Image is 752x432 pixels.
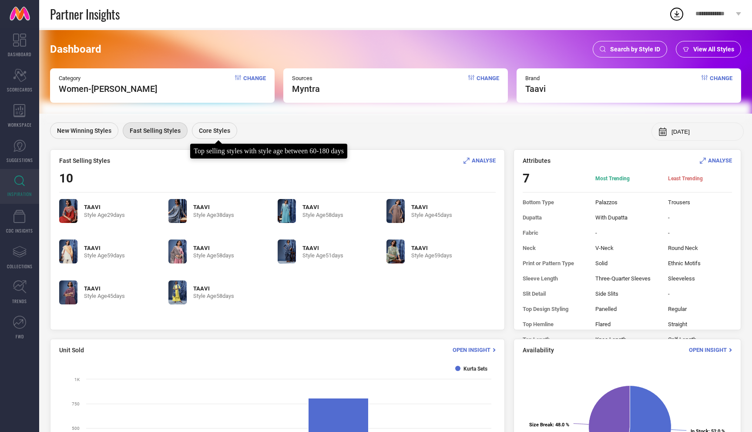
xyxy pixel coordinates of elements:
[16,333,24,340] span: FWD
[523,290,587,297] span: Slit Detail
[523,199,587,206] span: Bottom Type
[386,240,405,263] img: ae77b88a-0f9c-4f48-b24e-5542e687c87b1750065286688-Taavi-Women-Kurta-Sets-3951750065286079-1.jpg
[302,204,343,210] span: TAAVI
[523,260,587,267] span: Print or Pattern Type
[59,280,77,304] img: 3133991e-e0ed-4e5d-97df-db2cac99482f1753342743689-Taavi-Women-Kurta-Sets-6861753342743049-1.jpg
[7,191,32,197] span: INSPIRATION
[193,285,234,292] span: TAAVI
[84,252,125,259] span: Style Age 59 days
[7,263,33,270] span: COLLECTIONS
[523,157,551,164] span: Attributes
[84,285,125,292] span: TAAVI
[523,229,587,236] span: Fabric
[193,212,234,218] span: Style Age 38 days
[700,156,732,165] div: Analyse
[292,75,320,81] span: Sources
[595,336,659,343] span: Knee Length
[689,347,727,353] span: Open Insight
[168,199,187,223] img: 0b923780-98f5-487d-aa18-cc8894d2a1711751970053180-Taavi-Women-Kurta-Sets-7761751970052530-1.jpg
[57,127,111,134] span: New Winning Styles
[453,346,496,354] div: Open Insight
[8,51,31,57] span: DASHBOARD
[668,290,732,297] span: -
[84,293,125,299] span: Style Age 45 days
[59,347,84,354] span: Unit Sold
[130,127,181,134] span: Fast Selling Styles
[523,171,587,186] span: 7
[595,245,659,251] span: V-Neck
[453,347,490,353] span: Open Insight
[168,240,187,263] img: 26a13778-da47-431b-8d89-cacefc4931f21753265732421-Taavi-Women-Kurta-Sets-9801753265731582-1.jpg
[278,199,296,223] img: 73876117-45b9-4f8b-98ec-cae6c1f146d71751441634742-Taavi-Women-Kurta-Sets-1271751441634044-1.jpg
[6,227,33,234] span: CDC INSIGHTS
[59,84,157,94] span: Women-[PERSON_NAME]
[193,204,234,210] span: TAAVI
[463,366,487,372] text: Kurta Sets
[523,321,587,327] span: Top Hemline
[72,426,80,431] text: 500
[50,43,101,55] span: Dashboard
[668,306,732,312] span: Regular
[8,121,32,128] span: WORKSPACE
[168,280,187,304] img: 77df6956-c822-4426-9031-51d4b05bcd4a1753265610800-Taavi-Women-Kurta-Sets-8921753265610322-11.jpg
[199,127,230,134] span: Core Styles
[689,346,732,354] div: Open Insight
[668,229,732,236] span: -
[59,157,110,164] span: Fast Selling Styles
[193,293,234,299] span: Style Age 58 days
[472,157,496,164] span: ANALYSE
[59,75,157,81] span: Category
[523,275,587,282] span: Sleeve Length
[7,86,33,93] span: SCORECARDS
[668,245,732,251] span: Round Neck
[523,306,587,312] span: Top Design Styling
[595,275,659,282] span: Three-Quarter Sleeves
[74,377,80,382] text: 1K
[463,156,496,165] div: Analyse
[59,240,77,263] img: 584f98af-a88f-4905-8d58-935605ba68481750064019859-Taavi-Women-Kurta-Sets-4911750064019035-1.jpg
[523,214,587,221] span: Dupatta
[668,199,732,206] span: Trousers
[193,245,234,251] span: TAAVI
[302,245,343,251] span: TAAVI
[84,204,125,210] span: TAAVI
[710,75,732,94] span: Change
[595,321,659,327] span: Flared
[59,199,77,223] img: xtdMsMPR_e1f96b5587574ff1bf152c6b7d4008b0.jpg
[302,212,343,218] span: Style Age 58 days
[595,229,659,236] span: -
[523,347,554,354] span: Availability
[411,252,452,259] span: Style Age 59 days
[529,422,569,428] text: : 48.0 %
[595,260,659,267] span: Solid
[523,336,587,343] span: Top Length
[12,298,27,304] span: TRENDS
[669,6,685,22] div: Open download list
[194,147,344,155] div: Top selling styles with style age between 60-180 days
[610,46,660,53] span: Search by Style ID
[668,336,732,343] span: Calf Length
[59,171,73,186] span: 10
[525,84,546,94] span: taavi
[193,252,234,259] span: Style Age 58 days
[411,245,452,251] span: TAAVI
[595,290,659,297] span: Side Slits
[668,275,732,282] span: Sleeveless
[595,306,659,312] span: Panelled
[668,260,732,267] span: Ethnic Motifs
[243,75,266,94] span: Change
[386,199,405,223] img: de94b69a-5629-42cc-a064-5beecdaaf9fe1753422682512-Taavi-Women-Kurta-Sets-7221753422681978-1.jpg
[523,245,587,251] span: Neck
[278,240,296,263] img: 02210307-1a58-4b1f-8e03-5ad14ff664471753860535213-Taavi-Women-Kurta-Sets-4071753860534540-4.jpg
[595,214,659,221] span: With Dupatta
[50,5,120,23] span: Partner Insights
[668,214,732,221] span: -
[84,212,125,218] span: Style Age 29 days
[671,128,737,135] input: Select month
[292,84,320,94] span: myntra
[411,204,452,210] span: TAAVI
[708,157,732,164] span: ANALYSE
[7,157,33,163] span: SUGGESTIONS
[668,175,732,182] span: Least Trending
[302,252,343,259] span: Style Age 51 days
